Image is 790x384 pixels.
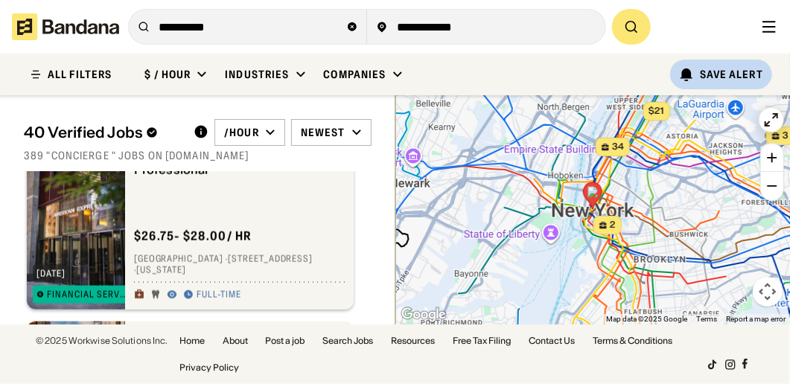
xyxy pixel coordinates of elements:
a: Open this area in Google Maps (opens a new window) [399,305,448,324]
div: grid [24,171,372,324]
div: Industries [225,68,289,81]
a: Home [179,336,205,345]
a: Post a job [266,336,305,345]
div: 40 Verified Jobs [24,124,182,141]
div: Companies [324,68,386,81]
div: ALL FILTERS [48,69,112,80]
a: Report a map error [726,315,786,323]
div: Newest [301,126,345,139]
div: [GEOGRAPHIC_DATA] · [STREET_ADDRESS] · [US_STATE] [134,253,345,276]
span: 3 [783,129,789,142]
div: Financial Services [47,290,127,299]
div: $ 26.75 - $28.00 / hr [134,228,252,244]
div: Save Alert [700,68,763,81]
div: © 2025 Workwise Solutions Inc. [36,336,168,345]
a: Contact Us [529,336,576,345]
a: About [223,336,248,345]
img: Google [399,305,448,324]
div: /hour [224,126,259,139]
div: [DATE] [36,269,66,278]
button: Map camera controls [753,277,783,307]
img: Bandana logotype [12,13,119,40]
a: Free Tax Filing [453,336,512,345]
div: Full-time [197,289,242,301]
a: Search Jobs [323,336,374,345]
a: Resources [392,336,436,345]
div: $ / hour [144,68,191,81]
a: Privacy Policy [179,363,239,372]
span: 2 [610,219,616,231]
a: Terms (opens in new tab) [696,315,717,323]
span: $21 [649,105,664,116]
span: Map data ©2025 Google [606,315,687,323]
span: 34 [612,141,624,153]
div: 389 "concierge " jobs on [DOMAIN_NAME] [24,149,372,162]
a: Terms & Conditions [593,336,673,345]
